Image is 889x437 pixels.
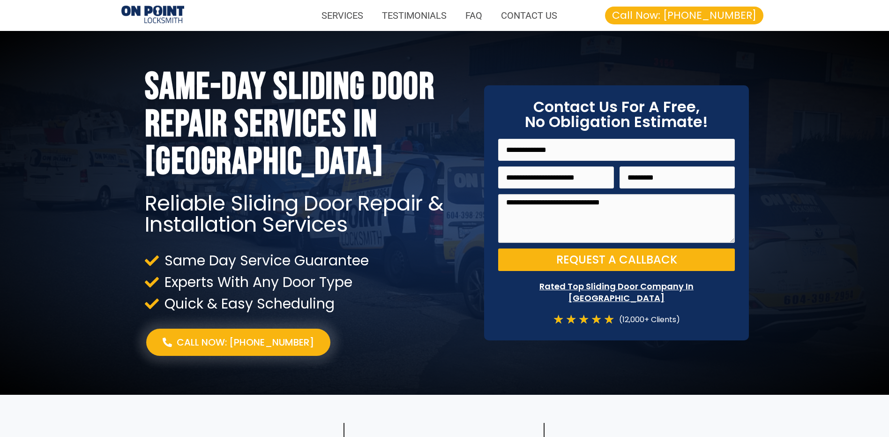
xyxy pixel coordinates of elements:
a: FAQ [456,5,492,26]
div: 5/5 [553,313,614,326]
span: Quick & Easy Scheduling [162,297,335,310]
span: Call Now: [PHONE_NUMBER] [612,10,756,21]
i: ★ [553,313,564,326]
nav: Menu [194,5,567,26]
i: ★ [591,313,602,326]
span: Experts With Any Door Type [162,276,352,288]
a: SERVICES [312,5,373,26]
span: Same Day Service Guarantee [162,254,369,267]
a: Call Now: [PHONE_NUMBER] [146,329,330,356]
h1: Same-Day Sliding Door Repair Services In [GEOGRAPHIC_DATA] [145,68,471,181]
span: Request a Callback [556,254,677,265]
span: Call Now: [PHONE_NUMBER] [177,336,314,349]
img: Sliding door repair 1 [121,6,184,25]
h2: Reliable Sliding Door Repair & Installation Services [145,193,471,235]
a: Call Now: [PHONE_NUMBER] [605,7,763,24]
form: On Point Locksmith [498,139,735,277]
a: TESTIMONIALS [373,5,456,26]
i: ★ [604,313,614,326]
i: ★ [578,313,589,326]
a: CONTACT US [492,5,567,26]
p: Rated Top Sliding Door Company In [GEOGRAPHIC_DATA] [498,280,735,304]
i: ★ [566,313,576,326]
h2: Contact Us For A Free, No Obligation Estimate! [498,99,735,129]
div: (12,000+ Clients) [614,313,680,326]
button: Request a Callback [498,249,735,271]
